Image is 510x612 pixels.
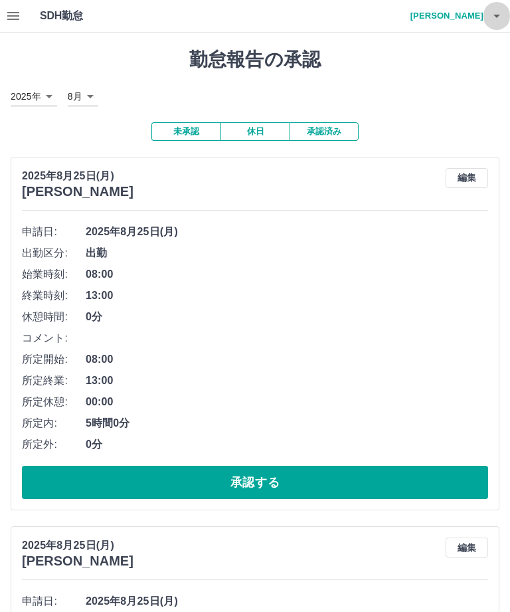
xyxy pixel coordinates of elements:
h3: [PERSON_NAME] [22,184,133,199]
span: 13:00 [86,373,488,389]
span: 08:00 [86,352,488,367]
p: 2025年8月25日(月) [22,168,133,184]
span: 08:00 [86,266,488,282]
span: 所定外: [22,437,86,453]
h3: [PERSON_NAME] [22,554,133,569]
span: 2025年8月25日(月) [86,593,488,609]
span: 0分 [86,309,488,325]
span: 休憩時間: [22,309,86,325]
button: 承認する [22,466,488,499]
span: 出勤 [86,245,488,261]
span: 申請日: [22,224,86,240]
button: 編集 [446,168,488,188]
span: 終業時刻: [22,288,86,304]
span: 出勤区分: [22,245,86,261]
span: 2025年8月25日(月) [86,224,488,240]
p: 2025年8月25日(月) [22,538,133,554]
span: 5時間0分 [86,415,488,431]
span: 13:00 [86,288,488,304]
span: 所定終業: [22,373,86,389]
span: 所定開始: [22,352,86,367]
button: 休日 [220,122,290,141]
span: 所定内: [22,415,86,431]
span: 所定休憩: [22,394,86,410]
span: 始業時刻: [22,266,86,282]
span: 00:00 [86,394,488,410]
button: 承認済み [290,122,359,141]
div: 8月 [68,87,98,106]
span: 申請日: [22,593,86,609]
h1: 勤怠報告の承認 [11,49,499,71]
span: コメント: [22,330,86,346]
div: 2025年 [11,87,57,106]
span: 0分 [86,437,488,453]
button: 未承認 [151,122,220,141]
button: 編集 [446,538,488,558]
